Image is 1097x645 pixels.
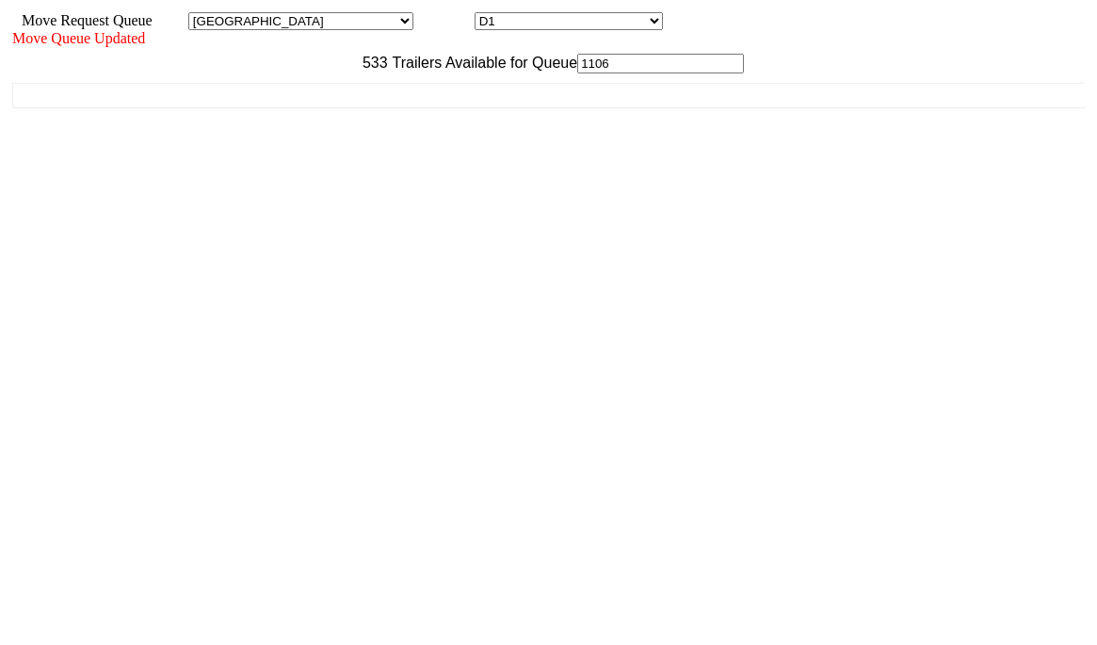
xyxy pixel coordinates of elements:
[577,54,744,73] input: Filter Available Trailers
[353,55,388,71] span: 533
[12,12,153,28] span: Move Request Queue
[417,12,471,28] span: Location
[12,30,145,46] span: Move Queue Updated
[155,12,185,28] span: Area
[388,55,578,71] span: Trailers Available for Queue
